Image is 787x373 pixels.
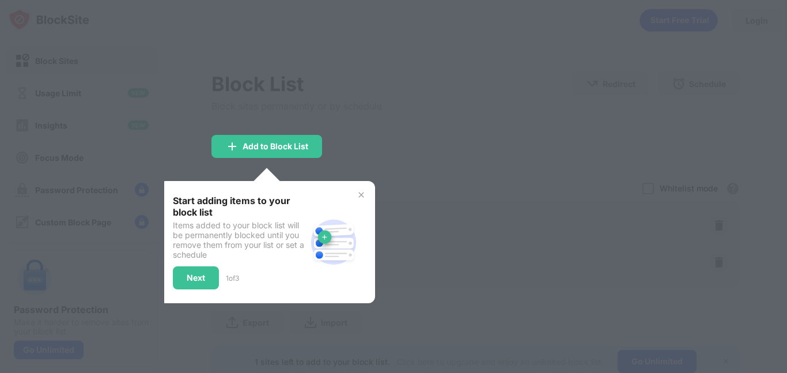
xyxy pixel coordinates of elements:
[243,142,308,151] div: Add to Block List
[226,274,239,282] div: 1 of 3
[173,195,306,218] div: Start adding items to your block list
[306,214,361,270] img: block-site.svg
[187,273,205,282] div: Next
[173,220,306,259] div: Items added to your block list will be permanently blocked until you remove them from your list o...
[357,190,366,199] img: x-button.svg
